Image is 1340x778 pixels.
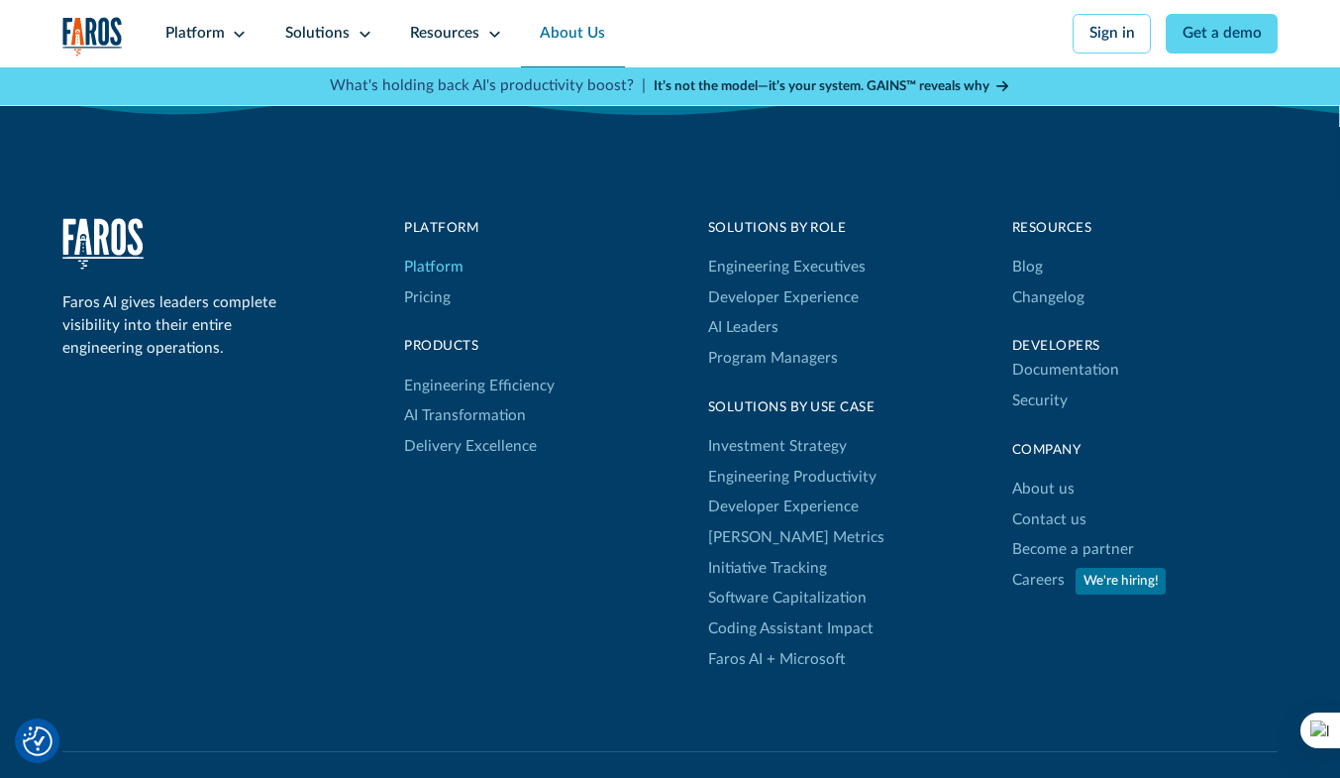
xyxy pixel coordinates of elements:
div: Solutions By Use Case [708,397,884,417]
div: Company [1012,440,1278,460]
a: Engineering Efficiency [404,372,555,402]
a: Faros AI + Microsoft [708,645,845,676]
a: Changelog [1012,283,1084,314]
a: Software Capitalization [708,584,867,614]
a: Investment Strategy [708,432,847,463]
a: It’s not the model—it’s your system. GAINS™ reveals why [654,76,1010,96]
div: Solutions [285,23,350,46]
a: Platform [404,253,464,283]
a: Program Managers [708,344,866,375]
div: products [404,336,555,356]
button: Cookie Settings [23,726,52,756]
div: Platform [165,23,225,46]
strong: It’s not the model—it’s your system. GAINS™ reveals why [654,79,989,93]
a: Developer Experience [708,493,859,523]
a: Blog [1012,253,1043,283]
a: Contact us [1012,505,1086,536]
div: Solutions by Role [708,218,866,238]
a: Careers [1012,566,1065,597]
a: Become a partner [1012,536,1134,567]
a: Pricing [404,283,451,314]
div: Resources [1012,218,1278,238]
a: AI Leaders [708,313,778,344]
img: Logo of the analytics and reporting company Faros. [62,17,123,56]
p: What's holding back AI's productivity boost? | [330,75,646,98]
div: Faros AI gives leaders complete visibility into their entire engineering operations. [62,292,338,361]
a: Engineering Executives [708,253,866,283]
a: Engineering Productivity [708,463,876,494]
a: home [62,17,123,56]
a: [PERSON_NAME] Metrics [708,523,884,554]
a: Get a demo [1166,14,1278,54]
a: Initiative Tracking [708,554,827,585]
a: About us [1012,475,1075,505]
a: home [62,218,143,271]
div: Platform [404,218,555,238]
a: Documentation [1012,357,1119,388]
a: Delivery Excellence [404,432,537,463]
img: Faros Logo White [62,218,143,271]
a: AI Transformation [404,402,526,433]
a: Security [1012,387,1068,417]
div: We're hiring! [1083,571,1159,591]
div: Resources [410,23,479,46]
a: Developer Experience [708,283,859,314]
a: Coding Assistant Impact [708,614,874,645]
img: Revisit consent button [23,726,52,756]
a: Sign in [1073,14,1151,54]
div: Developers [1012,336,1278,356]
